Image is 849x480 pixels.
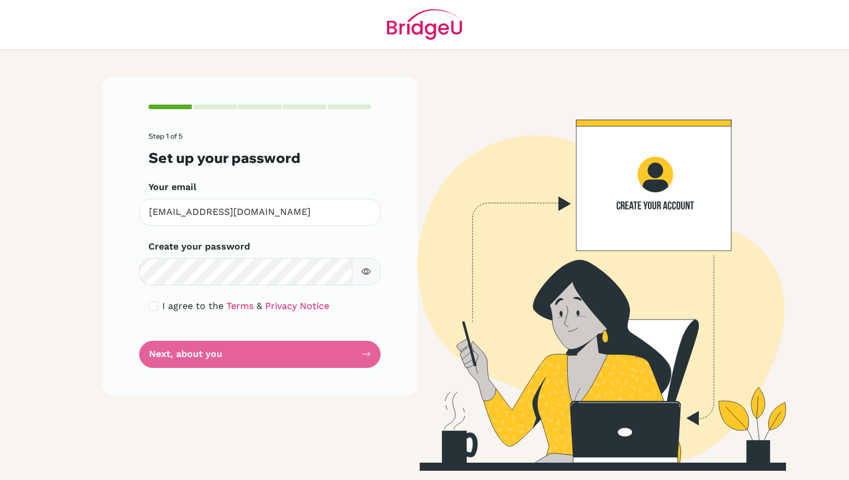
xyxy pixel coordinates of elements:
span: Step 1 of 5 [148,132,183,140]
label: Create your password [148,240,250,254]
input: Insert your email* [139,199,381,226]
h3: Set up your password [148,150,371,166]
span: & [256,300,262,311]
span: I agree to the [162,300,224,311]
label: Your email [148,180,196,194]
a: Privacy Notice [265,300,329,311]
a: Terms [226,300,254,311]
